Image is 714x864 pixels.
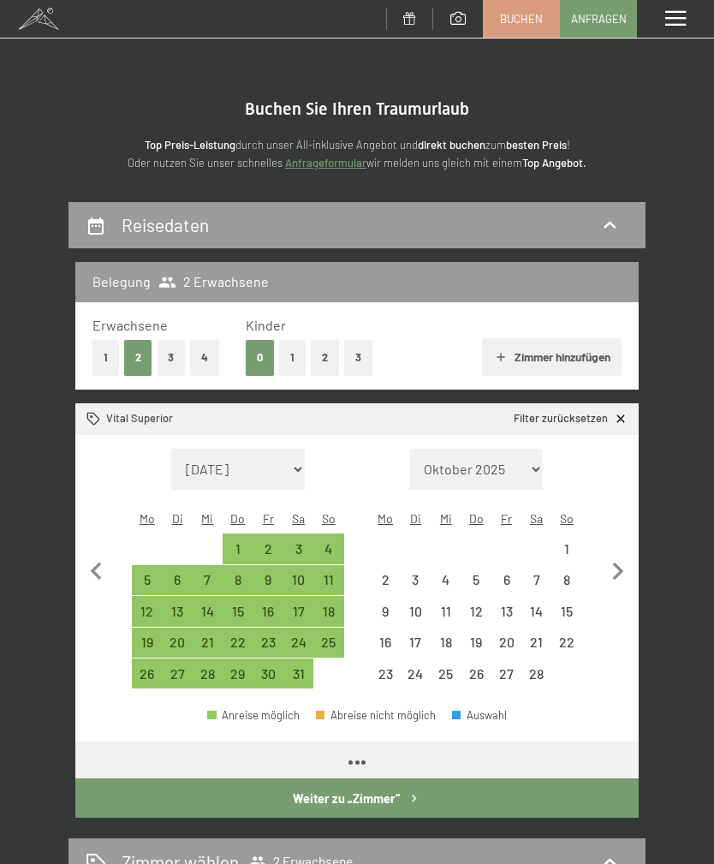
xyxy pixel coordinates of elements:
[370,658,400,688] div: Anreise nicht möglich
[279,340,306,375] button: 1
[253,565,283,595] div: Anreise möglich
[401,596,431,626] div: Tue Feb 10 2026
[164,573,190,599] div: 6
[223,658,253,688] div: Thu Jan 29 2026
[401,628,431,658] div: Anreise nicht möglich
[313,565,343,595] div: Sun Jan 11 2026
[461,565,491,595] div: Anreise nicht möglich
[462,605,489,631] div: 12
[224,667,251,694] div: 29
[431,628,461,658] div: Wed Feb 18 2026
[561,1,636,37] a: Anfragen
[223,596,253,626] div: Thu Jan 15 2026
[521,658,551,688] div: Sat Feb 28 2026
[372,573,398,599] div: 2
[571,11,627,27] span: Anfragen
[432,667,459,694] div: 25
[223,565,253,595] div: Anreise möglich
[164,605,190,631] div: 13
[402,635,429,662] div: 17
[223,628,253,658] div: Thu Jan 22 2026
[461,565,491,595] div: Thu Feb 05 2026
[263,511,274,526] abbr: Freitag
[401,565,431,595] div: Anreise nicht möglich
[410,511,421,526] abbr: Dienstag
[134,573,160,599] div: 5
[86,412,101,426] svg: Zimmer
[292,511,305,526] abbr: Samstag
[552,533,582,563] div: Anreise nicht möglich
[315,542,342,569] div: 4
[493,667,520,694] div: 27
[521,565,551,595] div: Sat Feb 07 2026
[253,596,283,626] div: Anreise möglich
[132,628,162,658] div: Mon Jan 19 2026
[600,449,636,689] button: Nächster Monat
[370,658,400,688] div: Mon Feb 23 2026
[452,710,507,721] div: Auswahl
[162,565,192,595] div: Anreise möglich
[132,596,162,626] div: Anreise möglich
[162,658,192,688] div: Anreise möglich
[285,635,312,662] div: 24
[194,605,221,631] div: 14
[194,573,221,599] div: 7
[313,628,343,658] div: Sun Jan 25 2026
[255,605,282,631] div: 16
[285,667,312,694] div: 31
[193,565,223,595] div: Anreise möglich
[552,628,582,658] div: Sun Feb 22 2026
[521,628,551,658] div: Anreise nicht möglich
[255,573,282,599] div: 9
[193,658,223,688] div: Wed Jan 28 2026
[493,635,520,662] div: 20
[245,98,469,119] span: Buchen Sie Ihren Traumurlaub
[432,573,459,599] div: 4
[554,542,580,569] div: 1
[402,605,429,631] div: 10
[134,667,160,694] div: 26
[162,565,192,595] div: Tue Jan 06 2026
[283,658,313,688] div: Sat Jan 31 2026
[462,635,489,662] div: 19
[554,605,580,631] div: 15
[552,628,582,658] div: Anreise nicht möglich
[491,596,521,626] div: Anreise nicht möglich
[521,596,551,626] div: Sat Feb 14 2026
[246,340,274,375] button: 0
[255,635,282,662] div: 23
[283,596,313,626] div: Anreise möglich
[370,596,400,626] div: Mon Feb 09 2026
[484,1,559,37] a: Buchen
[491,565,521,595] div: Fri Feb 06 2026
[164,667,190,694] div: 27
[283,533,313,563] div: Sat Jan 03 2026
[431,658,461,688] div: Wed Feb 25 2026
[283,658,313,688] div: Anreise möglich
[493,605,520,631] div: 13
[401,596,431,626] div: Anreise nicht möglich
[86,411,173,426] div: Vital Superior
[523,635,550,662] div: 21
[92,272,151,291] h3: Belegung
[162,596,192,626] div: Anreise möglich
[313,596,343,626] div: Sun Jan 18 2026
[432,605,459,631] div: 11
[461,596,491,626] div: Anreise nicht möglich
[194,635,221,662] div: 21
[132,596,162,626] div: Mon Jan 12 2026
[158,340,186,375] button: 3
[521,628,551,658] div: Sat Feb 21 2026
[68,136,646,172] p: durch unser All-inklusive Angebot und zum ! Oder nutzen Sie unser schnelles wir melden uns gleich...
[285,156,366,170] a: Anfrageformular
[224,542,251,569] div: 1
[560,511,574,526] abbr: Sonntag
[132,628,162,658] div: Anreise möglich
[224,573,251,599] div: 8
[469,511,484,526] abbr: Donnerstag
[92,340,119,375] button: 1
[554,635,580,662] div: 22
[522,156,586,170] strong: Top Angebot.
[223,533,253,563] div: Thu Jan 01 2026
[431,658,461,688] div: Anreise nicht möglich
